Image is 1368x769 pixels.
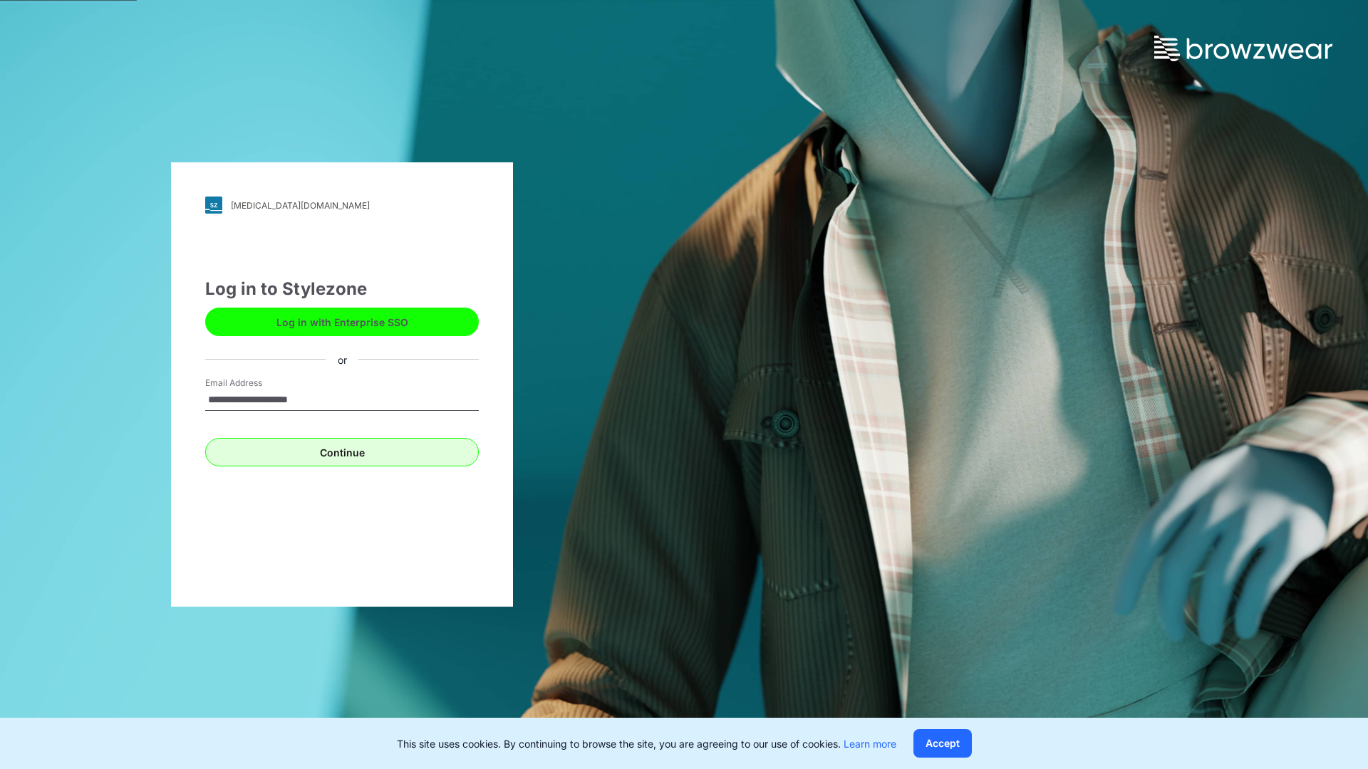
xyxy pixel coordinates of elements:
img: svg+xml;base64,PHN2ZyB3aWR0aD0iMjgiIGhlaWdodD0iMjgiIHZpZXdCb3g9IjAgMCAyOCAyOCIgZmlsbD0ibm9uZSIgeG... [205,197,222,214]
button: Log in with Enterprise SSO [205,308,479,336]
div: [MEDICAL_DATA][DOMAIN_NAME] [231,200,370,211]
div: or [326,352,358,367]
button: Continue [205,438,479,466]
img: browzwear-logo.73288ffb.svg [1154,36,1332,61]
label: Email Address [205,377,305,389]
a: [MEDICAL_DATA][DOMAIN_NAME] [205,197,479,214]
div: Log in to Stylezone [205,276,479,302]
button: Accept [913,729,972,758]
p: This site uses cookies. By continuing to browse the site, you are agreeing to our use of cookies. [397,736,896,751]
a: Learn more [844,738,896,750]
